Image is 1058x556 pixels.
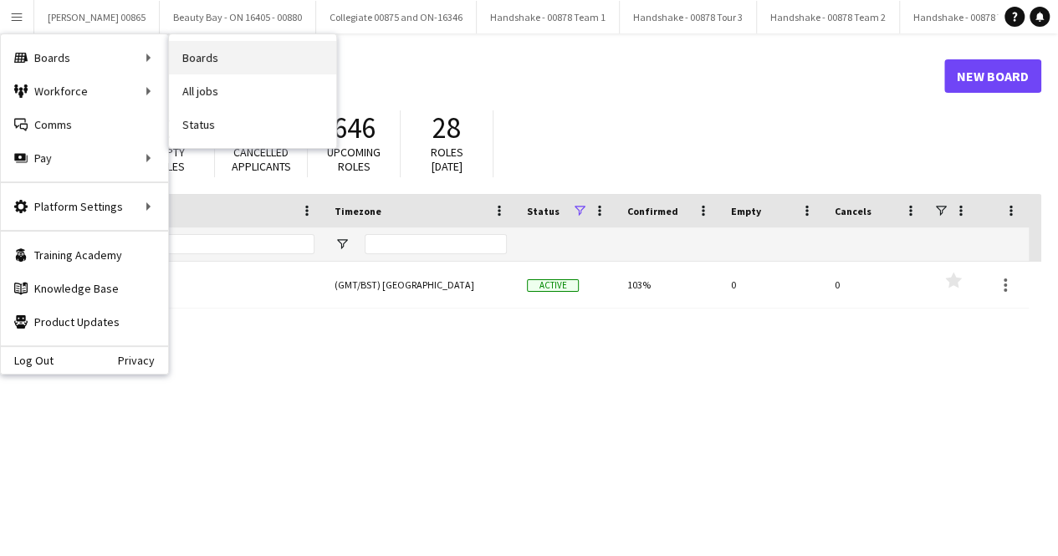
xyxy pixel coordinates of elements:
[232,145,291,174] span: Cancelled applicants
[1,272,168,305] a: Knowledge Base
[1,238,168,272] a: Training Academy
[39,262,314,309] a: Wise - 00877
[1,190,168,223] div: Platform Settings
[169,74,336,108] a: All jobs
[527,205,560,217] span: Status
[1,41,168,74] div: Boards
[327,145,381,174] span: Upcoming roles
[1,305,168,339] a: Product Updates
[944,59,1041,93] a: New Board
[835,205,871,217] span: Cancels
[169,41,336,74] a: Boards
[620,1,757,33] button: Handshake - 00878 Tour 3
[118,354,168,367] a: Privacy
[335,205,381,217] span: Timezone
[1,74,168,108] div: Workforce
[1,141,168,175] div: Pay
[365,234,507,254] input: Timezone Filter Input
[29,64,944,89] h1: Boards
[333,110,376,146] span: 646
[1,108,168,141] a: Comms
[34,1,160,33] button: [PERSON_NAME] 00865
[825,262,928,308] div: 0
[325,262,517,308] div: (GMT/BST) [GEOGRAPHIC_DATA]
[335,237,350,252] button: Open Filter Menu
[757,1,900,33] button: Handshake - 00878 Team 2
[69,234,314,254] input: Board name Filter Input
[527,279,579,292] span: Active
[432,110,461,146] span: 28
[731,205,761,217] span: Empty
[169,108,336,141] a: Status
[477,1,620,33] button: Handshake - 00878 Team 1
[627,205,678,217] span: Confirmed
[900,1,1043,33] button: Handshake - 00878 Team 4
[1,354,54,367] a: Log Out
[721,262,825,308] div: 0
[431,145,463,174] span: Roles [DATE]
[160,1,316,33] button: Beauty Bay - ON 16405 - 00880
[617,262,721,308] div: 103%
[316,1,477,33] button: Collegiate 00875 and ON-16346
